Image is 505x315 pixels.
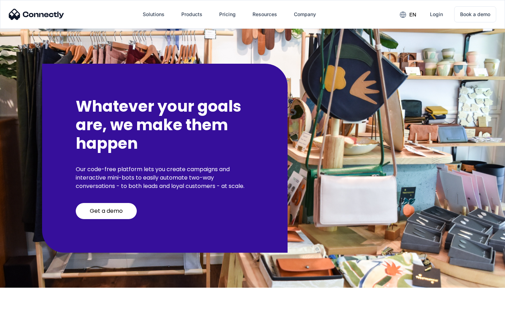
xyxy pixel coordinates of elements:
[143,9,164,19] div: Solutions
[76,165,254,190] p: Our code-free platform lets you create campaigns and interactive mini-bots to easily automate two...
[424,6,449,23] a: Login
[9,9,64,20] img: Connectly Logo
[76,97,254,153] h2: Whatever your goals are, we make them happen
[214,6,241,23] a: Pricing
[219,9,236,19] div: Pricing
[181,9,202,19] div: Products
[76,203,137,219] a: Get a demo
[7,303,42,313] aside: Language selected: English
[430,9,443,19] div: Login
[454,6,496,22] a: Book a demo
[252,9,277,19] div: Resources
[294,9,316,19] div: Company
[14,303,42,313] ul: Language list
[90,208,123,215] div: Get a demo
[409,10,416,20] div: en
